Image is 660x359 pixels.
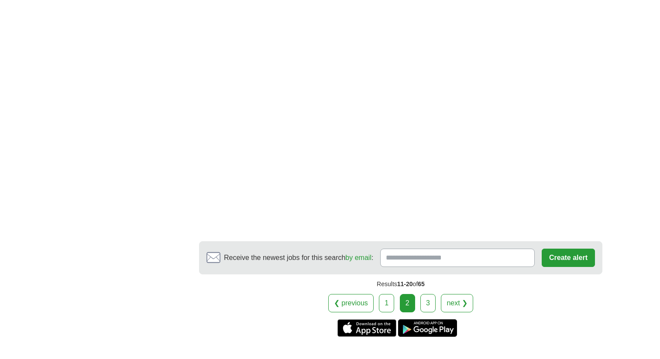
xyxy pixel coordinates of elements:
[398,319,457,337] a: Get the Android app
[400,294,415,312] div: 2
[441,294,473,312] a: next ❯
[199,274,602,294] div: Results of
[328,294,374,312] a: ❮ previous
[418,280,425,287] span: 65
[420,294,436,312] a: 3
[397,280,413,287] span: 11-20
[379,294,394,312] a: 1
[337,319,396,337] a: Get the iPhone app
[542,249,595,267] button: Create alert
